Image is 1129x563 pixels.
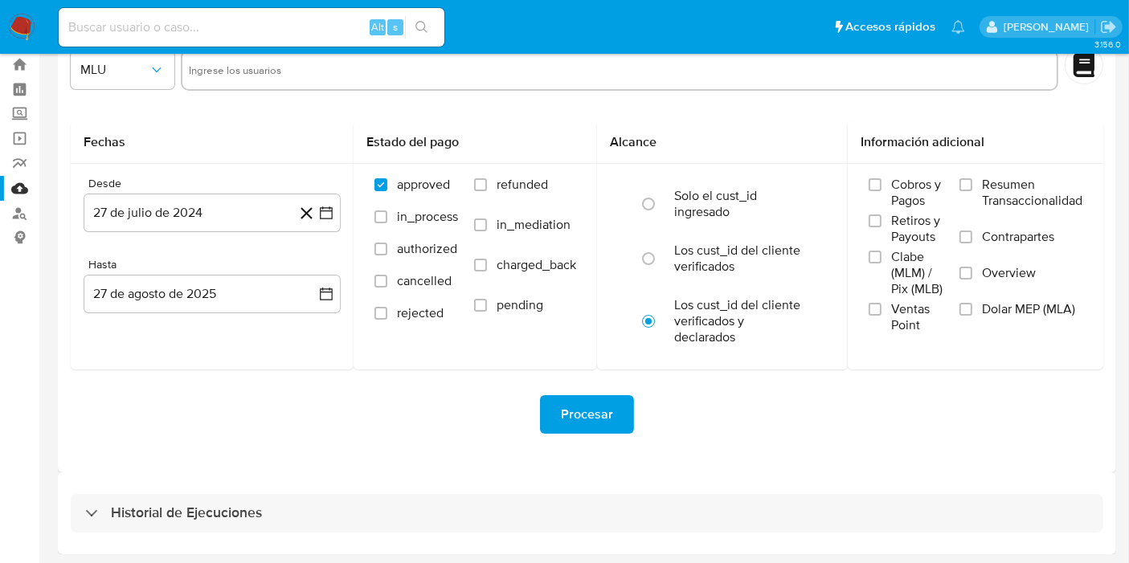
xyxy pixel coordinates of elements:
[1094,38,1121,51] span: 3.156.0
[59,17,444,38] input: Buscar usuario o caso...
[845,18,935,35] span: Accesos rápidos
[1100,18,1117,35] a: Salir
[371,19,384,35] span: Alt
[951,20,965,34] a: Notificaciones
[405,16,438,39] button: search-icon
[1004,19,1094,35] p: micaelaestefania.gonzalez@mercadolibre.com
[393,19,398,35] span: s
